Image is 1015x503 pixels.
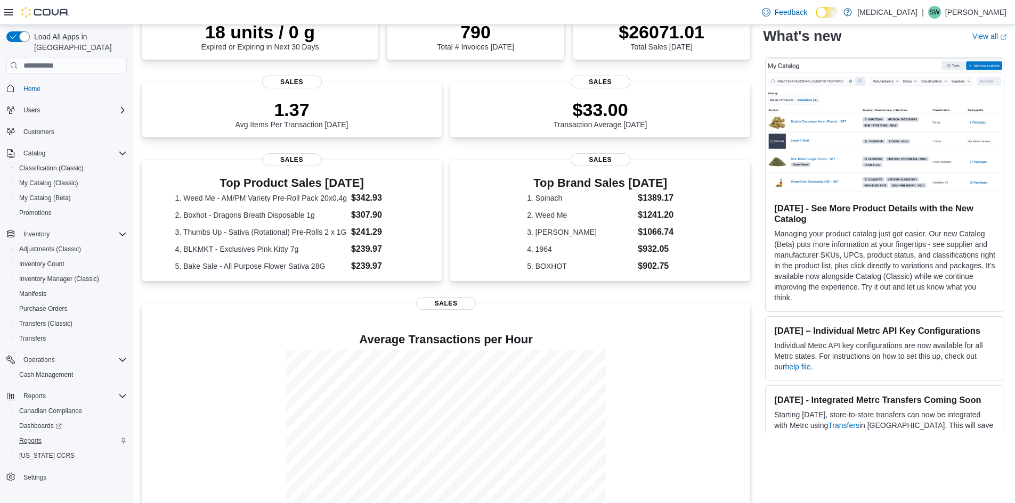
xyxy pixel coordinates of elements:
span: Dark Mode [816,18,816,19]
span: Customers [19,125,127,138]
span: Cash Management [19,370,73,379]
span: Reports [23,392,46,400]
button: My Catalog (Classic) [11,176,131,191]
span: My Catalog (Beta) [19,194,71,202]
button: Transfers [11,331,131,346]
span: Operations [23,356,55,364]
h3: Top Brand Sales [DATE] [527,177,673,189]
button: Catalog [19,147,50,160]
span: Sales [416,297,476,310]
button: Classification (Classic) [11,161,131,176]
a: Home [19,83,45,95]
span: Transfers [15,332,127,345]
div: Transaction Average [DATE] [554,99,647,129]
button: Catalog [2,146,131,161]
span: Transfers (Classic) [15,317,127,330]
a: Customers [19,126,59,138]
span: Inventory Manager (Classic) [15,273,127,285]
button: Inventory [2,227,131,242]
p: Managing your product catalog just got easier. Our new Catalog (Beta) puts more information at yo... [774,228,995,303]
span: Transfers [19,334,46,343]
button: Users [2,103,131,118]
h4: Average Transactions per Hour [150,333,742,346]
p: Individual Metrc API key configurations are now available for all Metrc states. For instructions ... [774,340,995,372]
span: My Catalog (Beta) [15,192,127,204]
span: Sales [571,153,630,166]
button: My Catalog (Beta) [11,191,131,205]
span: Purchase Orders [15,302,127,315]
span: Promotions [19,209,52,217]
dt: 4. BLKMKT - Exclusives Pink Kitty 7g [175,244,347,254]
dt: 2. Boxhot - Dragons Breath Disposable 1g [175,210,347,220]
a: Dashboards [15,419,66,432]
p: 18 units / 0 g [201,21,319,43]
span: Catalog [23,149,45,158]
div: Avg Items Per Transaction [DATE] [236,99,348,129]
button: Purchase Orders [11,301,131,316]
h3: [DATE] - Integrated Metrc Transfers Coming Soon [774,394,995,405]
span: Purchase Orders [19,304,68,313]
span: Customers [23,128,54,136]
a: Canadian Compliance [15,405,86,417]
a: Cash Management [15,368,77,381]
span: SW [929,6,939,19]
dd: $932.05 [638,243,673,255]
div: Expired or Expiring in Next 30 Days [201,21,319,51]
p: | [922,6,924,19]
dd: $1389.17 [638,192,673,204]
dt: 1. Spinach [527,193,634,203]
dd: $342.93 [351,192,408,204]
dd: $1241.20 [638,209,673,221]
svg: External link [1000,34,1006,40]
button: Adjustments (Classic) [11,242,131,257]
p: [MEDICAL_DATA] [857,6,917,19]
span: Inventory Count [15,258,127,270]
span: Adjustments (Classic) [15,243,127,255]
button: Inventory Manager (Classic) [11,271,131,286]
span: Washington CCRS [15,449,127,462]
a: Purchase Orders [15,302,72,315]
button: Settings [2,469,131,485]
button: Inventory Count [11,257,131,271]
h3: Top Product Sales [DATE] [175,177,409,189]
span: Reports [19,436,42,445]
dt: 2. Weed Me [527,210,634,220]
button: Transfers (Classic) [11,316,131,331]
span: Settings [19,471,127,484]
a: Classification (Classic) [15,162,88,175]
button: Promotions [11,205,131,220]
p: $26071.01 [619,21,704,43]
span: Inventory Manager (Classic) [19,275,99,283]
a: Dashboards [11,418,131,433]
span: Sales [262,76,322,88]
div: Total Sales [DATE] [619,21,704,51]
a: Settings [19,471,51,484]
span: Sales [262,153,322,166]
button: Inventory [19,228,54,241]
p: 790 [437,21,514,43]
dd: $902.75 [638,260,673,273]
span: Canadian Compliance [19,407,82,415]
span: Dashboards [19,422,62,430]
dt: 1. Weed Me - AM/PM Variety Pre-Roll Pack 20x0.4g [175,193,347,203]
span: Dashboards [15,419,127,432]
a: Inventory Manager (Classic) [15,273,103,285]
span: Classification (Classic) [15,162,127,175]
button: Operations [2,352,131,367]
a: Inventory Count [15,258,69,270]
div: Total # Invoices [DATE] [437,21,514,51]
div: Sonny Wong [928,6,941,19]
span: Users [23,106,40,114]
span: Classification (Classic) [19,164,84,172]
span: Home [23,85,40,93]
a: My Catalog (Classic) [15,177,83,189]
span: Home [19,81,127,95]
dd: $241.29 [351,226,408,238]
p: 1.37 [236,99,348,120]
span: Canadian Compliance [15,405,127,417]
button: Reports [11,433,131,448]
dt: 3. [PERSON_NAME] [527,227,634,237]
span: My Catalog (Classic) [19,179,78,187]
dt: 5. Bake Sale - All Purpose Flower Sativa 28G [175,261,347,271]
span: My Catalog (Classic) [15,177,127,189]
